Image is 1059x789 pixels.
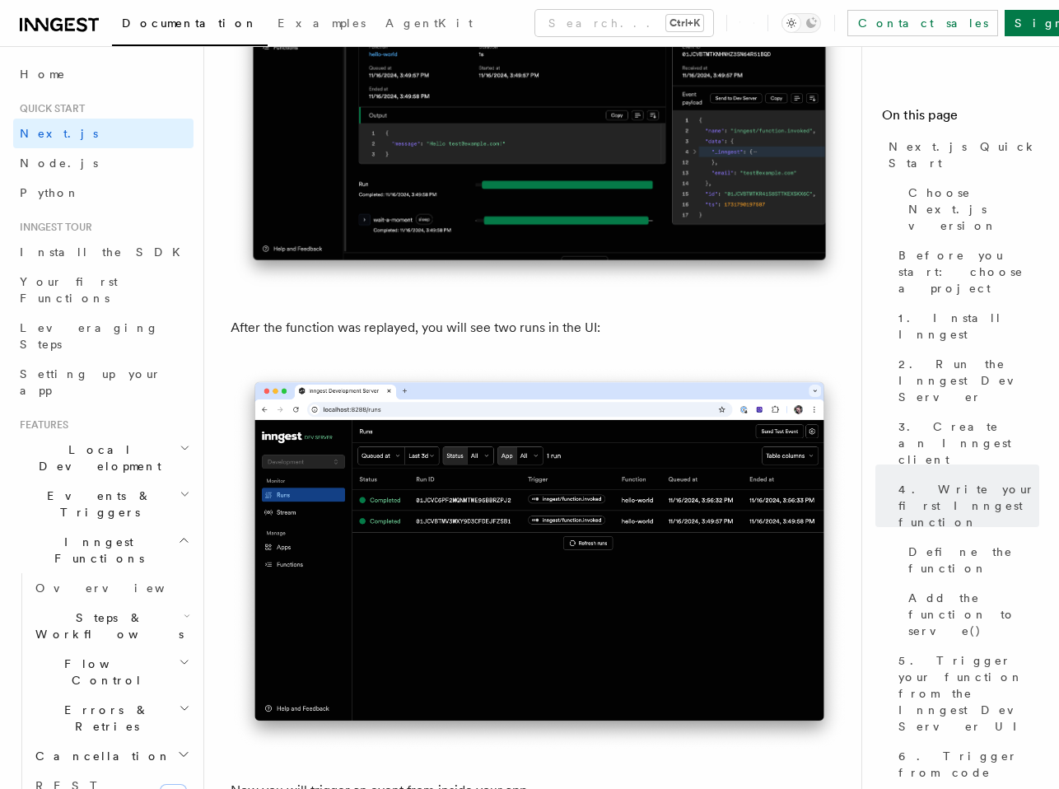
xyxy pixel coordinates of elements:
a: 5. Trigger your function from the Inngest Dev Server UI [892,646,1039,741]
span: Python [20,186,80,199]
button: Inngest Functions [13,527,194,573]
a: Setting up your app [13,359,194,405]
a: Node.js [13,148,194,178]
span: 1. Install Inngest [898,310,1039,343]
span: Next.js Quick Start [889,138,1039,171]
a: Define the function [902,537,1039,583]
a: Choose Next.js version [902,178,1039,240]
button: Errors & Retries [29,695,194,741]
span: Leveraging Steps [20,321,159,351]
a: Overview [29,573,194,603]
span: Define the function [908,544,1039,577]
button: Toggle dark mode [781,13,821,33]
span: Inngest tour [13,221,92,234]
a: 4. Write your first Inngest function [892,474,1039,537]
h4: On this page [882,105,1039,132]
a: Home [13,59,194,89]
a: Your first Functions [13,267,194,313]
span: 6. Trigger from code [898,748,1039,781]
a: Documentation [112,5,268,46]
span: Install the SDK [20,245,190,259]
a: Leveraging Steps [13,313,194,359]
button: Search...Ctrl+K [535,10,713,36]
button: Cancellation [29,741,194,771]
a: Examples [268,5,376,44]
span: 4. Write your first Inngest function [898,481,1039,530]
button: Steps & Workflows [29,603,194,649]
span: Home [20,66,66,82]
span: Choose Next.js version [908,184,1039,234]
a: 1. Install Inngest [892,303,1039,349]
span: Local Development [13,441,180,474]
span: Node.js [20,156,98,170]
span: 5. Trigger your function from the Inngest Dev Server UI [898,652,1039,735]
a: Next.js Quick Start [882,132,1039,178]
a: Python [13,178,194,208]
a: Contact sales [847,10,998,36]
img: Inngest Dev Server web interface's runs tab with two runs listed [231,366,848,753]
span: Steps & Workflows [29,609,184,642]
a: Install the SDK [13,237,194,267]
span: Features [13,418,68,432]
span: Overview [35,581,205,595]
span: Next.js [20,127,98,140]
a: 2. Run the Inngest Dev Server [892,349,1039,412]
a: Next.js [13,119,194,148]
span: Documentation [122,16,258,30]
kbd: Ctrl+K [666,15,703,31]
span: 2. Run the Inngest Dev Server [898,356,1039,405]
span: Before you start: choose a project [898,247,1039,296]
span: Errors & Retries [29,702,179,735]
span: Inngest Functions [13,534,178,567]
button: Local Development [13,435,194,481]
span: Setting up your app [20,367,161,397]
a: 6. Trigger from code [892,741,1039,787]
span: Add the function to serve() [908,590,1039,639]
p: After the function was replayed, you will see two runs in the UI: [231,316,848,339]
span: Your first Functions [20,275,118,305]
span: 3. Create an Inngest client [898,418,1039,468]
button: Flow Control [29,649,194,695]
span: Cancellation [29,748,171,764]
span: Examples [278,16,366,30]
a: Before you start: choose a project [892,240,1039,303]
span: Quick start [13,102,85,115]
span: Events & Triggers [13,488,180,521]
span: Flow Control [29,656,179,689]
a: Add the function to serve() [902,583,1039,646]
a: AgentKit [376,5,483,44]
button: Events & Triggers [13,481,194,527]
span: AgentKit [385,16,473,30]
a: 3. Create an Inngest client [892,412,1039,474]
